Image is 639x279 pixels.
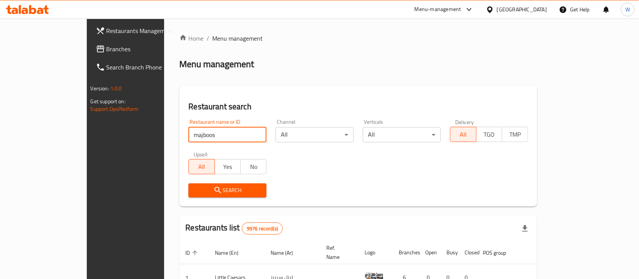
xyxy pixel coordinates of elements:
button: TGO [476,127,502,142]
div: Export file [516,219,534,238]
button: Search [188,183,266,197]
span: TGO [479,129,499,140]
span: Ref. Name [326,243,349,262]
span: 1.0.0 [110,84,122,93]
button: All [450,127,476,142]
button: All [188,159,215,174]
li: / [207,34,209,43]
th: Logo [359,241,393,264]
h2: Menu management [179,58,254,70]
div: All [363,127,441,142]
span: Search [194,186,260,195]
span: W [625,5,630,14]
div: Menu-management [415,5,461,14]
span: Name (En) [215,248,248,257]
span: Search Branch Phone [106,63,188,72]
span: Get support on: [91,96,125,106]
div: All [276,127,354,142]
span: POS group [483,248,516,257]
span: Version: [91,84,109,93]
th: Busy [440,241,459,264]
span: All [192,161,211,172]
span: ID [185,248,200,257]
div: [GEOGRAPHIC_DATA] [497,5,547,14]
h2: Restaurant search [188,101,528,112]
span: No [244,161,263,172]
input: Search for restaurant name or ID.. [188,127,266,142]
th: Open [419,241,440,264]
a: Support.OpsPlatform [91,104,139,114]
button: Yes [215,159,241,174]
span: TMP [505,129,525,140]
div: Total records count [242,222,283,235]
span: All [453,129,473,140]
a: Search Branch Phone [90,58,194,76]
label: Delivery [455,119,474,125]
a: Branches [90,40,194,58]
span: Name (Ar) [271,248,303,257]
label: Upsell [194,151,208,157]
span: 9976 record(s) [242,225,282,232]
a: Restaurants Management [90,22,194,40]
span: Menu management [212,34,263,43]
span: Restaurants Management [106,26,188,35]
span: Branches [106,44,188,54]
button: TMP [502,127,528,142]
button: No [240,159,266,174]
th: Closed [459,241,477,264]
nav: breadcrumb [179,34,537,43]
span: Yes [218,161,238,172]
h2: Restaurants list [185,222,283,235]
th: Branches [393,241,419,264]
